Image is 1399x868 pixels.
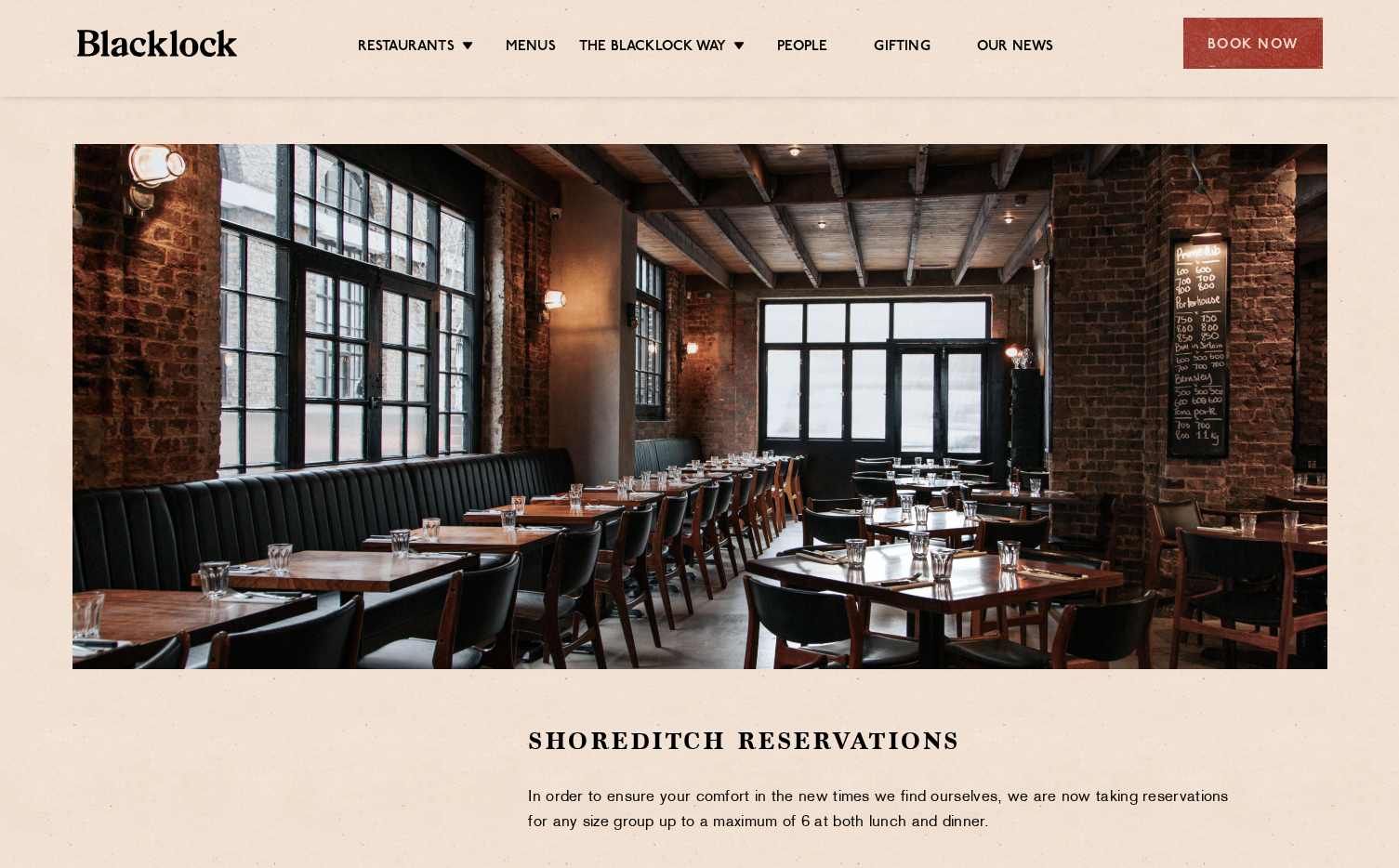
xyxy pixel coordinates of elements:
a: Gifting [874,38,930,59]
a: People [777,38,827,59]
a: Restaurants [358,38,455,59]
a: Our News [977,38,1054,59]
div: Book Now [1183,18,1323,69]
a: The Blacklock Way [579,38,726,59]
a: Menus [506,38,556,59]
h2: Shoreditch Reservations [528,725,1241,757]
p: In order to ensure your comfort in the new times we find ourselves, we are now taking reservation... [528,785,1241,835]
img: BL_Textured_Logo-footer-cropped.svg [77,30,238,57]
